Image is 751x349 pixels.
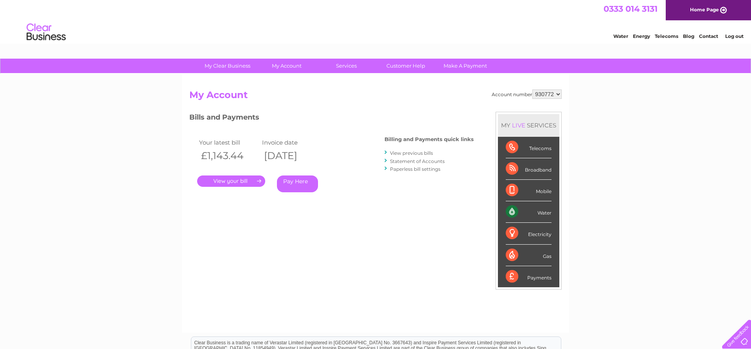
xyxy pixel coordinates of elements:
a: Telecoms [655,33,678,39]
th: £1,143.44 [197,148,260,164]
a: . [197,175,265,187]
a: Services [314,59,379,73]
a: Paperless bill settings [390,166,440,172]
td: Your latest bill [197,137,260,148]
div: Broadband [506,158,552,180]
a: Log out [725,33,744,39]
div: Account number [492,89,562,99]
td: Invoice date [260,137,323,148]
div: MY SERVICES [498,114,559,136]
div: Electricity [506,223,552,244]
img: logo.png [26,20,66,44]
a: My Account [255,59,319,73]
div: Water [506,201,552,223]
h4: Billing and Payments quick links [384,136,474,142]
h2: My Account [189,89,562,104]
div: Mobile [506,180,552,201]
a: 0333 014 3131 [604,4,658,14]
div: Payments [506,266,552,287]
div: Clear Business is a trading name of Verastar Limited (registered in [GEOGRAPHIC_DATA] No. 3667643... [191,4,561,38]
div: LIVE [510,122,527,129]
a: Energy [633,33,650,39]
th: [DATE] [260,148,323,164]
a: Make A Payment [433,59,498,73]
a: Pay Here [277,175,318,192]
div: Gas [506,245,552,266]
a: Blog [683,33,694,39]
a: View previous bills [390,150,433,156]
a: Customer Help [374,59,438,73]
a: Contact [699,33,718,39]
a: Statement of Accounts [390,158,445,164]
h3: Bills and Payments [189,112,474,125]
a: Water [613,33,628,39]
a: My Clear Business [195,59,260,73]
div: Telecoms [506,137,552,158]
